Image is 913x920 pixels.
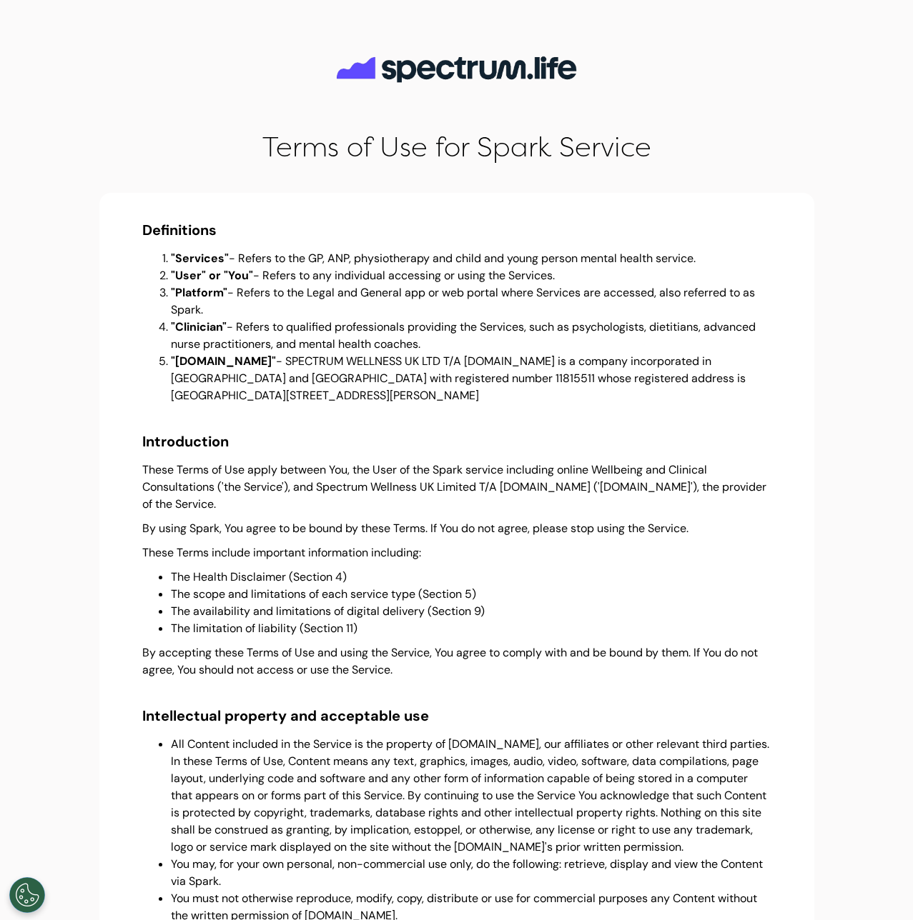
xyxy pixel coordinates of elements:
[142,433,771,450] h3: Introduction
[171,856,771,890] li: You may, for your own personal, non-commercial use only, do the following: retrieve, display and ...
[171,353,771,404] li: - SPECTRUM WELLNESS UK LTD T/A [DOMAIN_NAME] is a company incorporated in [GEOGRAPHIC_DATA] and [...
[171,569,771,586] li: The Health Disclaimer (Section 4)
[171,319,771,353] li: - Refers to qualified professionals providing the Services, such as psychologists, dietitians, ad...
[262,131,651,164] h2: Terms of Use for Spark Service
[171,250,771,267] li: - Refers to the GP, ANP, physiotherapy and child and young person mental health service.
[332,43,582,131] img: logo
[171,736,771,856] li: All Content included in the Service is the property of [DOMAIN_NAME], our affiliates or other rel...
[142,707,771,724] h3: Intellectual property and acceptable use
[171,267,771,284] li: - Refers to any individual accessing or using the Services.
[171,251,229,266] strong: "Services"
[171,285,227,300] strong: "Platform"
[171,603,771,620] li: The availability and limitations of digital delivery (Section 9)
[142,544,771,561] p: These Terms include important information including:
[171,586,771,603] li: The scope and limitations of each service type (Section 5)
[171,284,771,319] li: - Refers to the Legal and General app or web portal where Services are accessed, also referred to...
[171,268,253,283] strong: "User" or "You"
[142,520,771,537] p: By using Spark, You agree to be bound by these Terms. If You do not agree, please stop using the ...
[142,644,771,679] p: By accepting these Terms of Use and using the Service, You agree to comply with and be bound by t...
[9,877,45,913] button: Open Preferences
[171,620,771,637] li: The limitation of liability (Section 11)
[171,319,227,334] strong: "Clinician"
[142,461,771,513] p: These Terms of Use apply between You, the User of the Spark service including online Wellbeing an...
[171,354,276,369] strong: "[DOMAIN_NAME]"
[142,221,771,239] h3: Definitions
